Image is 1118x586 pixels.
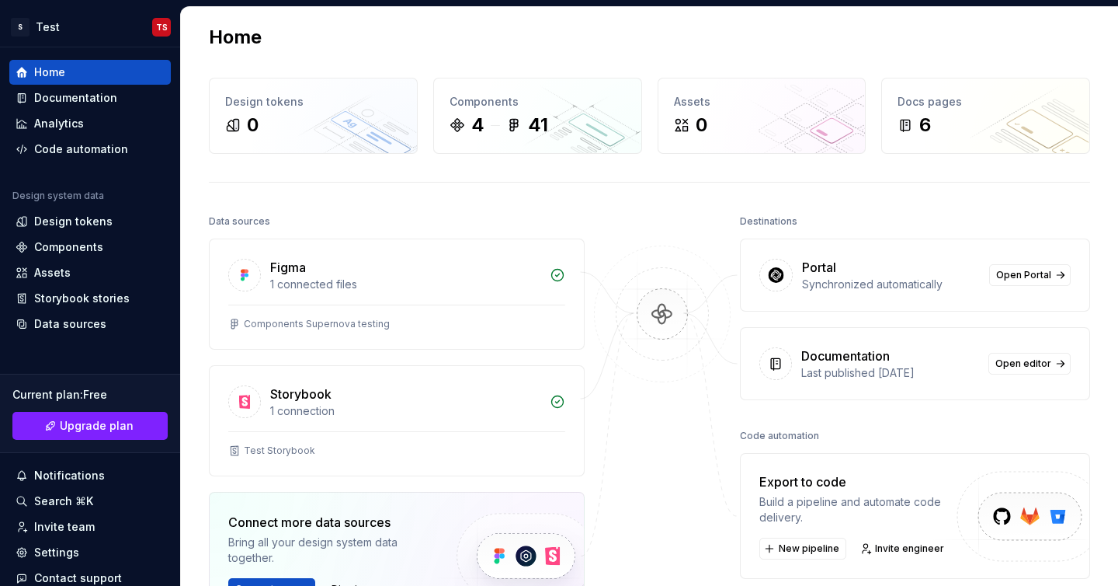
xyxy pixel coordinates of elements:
div: 1 connection [270,403,540,419]
a: Documentation [9,85,171,110]
div: Figma [270,258,306,277]
span: Invite engineer [875,542,944,555]
span: New pipeline [779,542,839,555]
a: Assets [9,260,171,285]
a: Analytics [9,111,171,136]
div: 0 [247,113,259,138]
a: Components [9,235,171,260]
div: Destinations [740,211,797,232]
span: Open Portal [996,269,1051,281]
a: Invite team [9,514,171,539]
div: 6 [919,113,931,138]
div: Components Supernova testing [244,318,390,330]
div: Invite team [34,519,95,535]
div: Assets [674,94,850,110]
div: Home [34,65,65,80]
div: Data sources [34,316,106,332]
a: Design tokens [9,209,171,234]
a: Settings [9,540,171,565]
div: S [11,18,30,37]
div: Data sources [209,211,270,232]
button: STestTS [3,10,177,44]
div: Design system data [12,190,104,202]
a: Design tokens0 [209,78,418,154]
a: Data sources [9,312,171,337]
button: Notifications [9,463,171,488]
div: Build a pipeline and automate code delivery. [759,494,959,525]
div: Portal [802,258,836,277]
div: Design tokens [34,214,113,229]
a: Code automation [9,137,171,162]
div: Code automation [740,425,819,447]
div: 0 [696,113,707,138]
a: Assets0 [658,78,866,154]
a: Storybook stories [9,286,171,311]
div: 1 connected files [270,277,540,292]
div: Search ⌘K [34,494,93,509]
button: New pipeline [759,538,846,560]
div: Design tokens [225,94,401,110]
div: Code automation [34,141,128,157]
a: Open Portal [989,264,1071,286]
div: Connect more data sources [228,513,430,532]
div: Assets [34,265,71,281]
div: Test [36,19,60,35]
div: 4 [471,113,484,138]
div: 41 [528,113,548,138]
a: Upgrade plan [12,412,168,440]
div: Components [450,94,626,110]
a: Docs pages6 [881,78,1090,154]
div: Bring all your design system data together. [228,535,430,566]
div: Settings [34,545,79,560]
a: Open editor [988,353,1071,375]
div: Test Storybook [244,445,315,457]
button: Search ⌘K [9,489,171,514]
div: Storybook [270,385,332,403]
span: Upgrade plan [60,418,134,434]
div: Last published [DATE] [801,365,979,381]
div: Analytics [34,116,84,131]
span: Open editor [995,358,1051,370]
h2: Home [209,25,262,50]
a: Storybook1 connectionTest Storybook [209,365,585,476]
div: Contact support [34,570,122,586]
div: Documentation [34,90,117,106]
a: Invite engineer [856,538,951,560]
div: Export to code [759,473,959,491]
div: Storybook stories [34,291,130,306]
div: Synchronized automatically [802,277,980,292]
a: Figma1 connected filesComponents Supernova testing [209,239,585,350]
a: Home [9,60,171,85]
div: Documentation [801,347,890,365]
div: Components [34,239,103,255]
a: Components441 [433,78,642,154]
div: Docs pages [898,94,1074,110]
div: TS [156,21,168,33]
div: Current plan : Free [12,387,168,403]
div: Notifications [34,468,105,483]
